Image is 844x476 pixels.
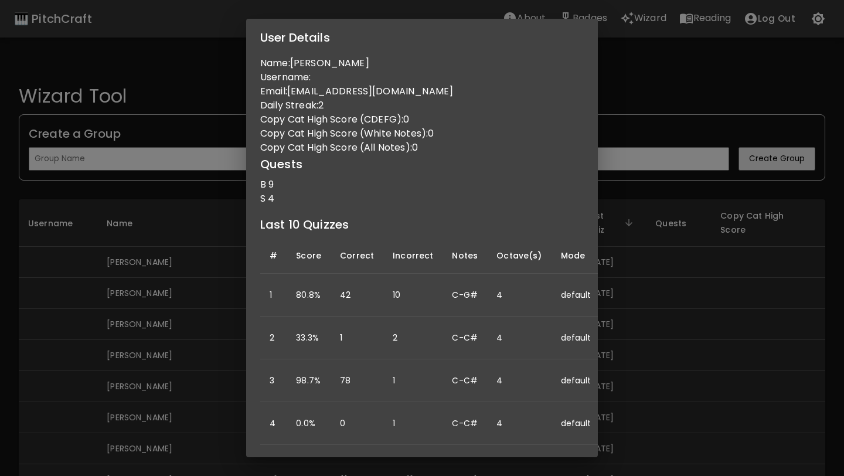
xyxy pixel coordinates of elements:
td: 1 [331,317,383,359]
h6: Quests [260,155,584,174]
td: 0 [331,402,383,445]
th: Notes [443,238,487,274]
th: Score [287,238,331,274]
td: 33.3% [287,317,331,359]
td: 80.8% [287,274,331,317]
td: 1 [260,274,287,317]
p: Username: [260,70,584,84]
p: Copy Cat High Score (CDEFG): 0 [260,113,584,127]
th: # [260,238,287,274]
td: 3 [260,359,287,402]
p: Daily Streak: 2 [260,98,584,113]
td: C-G# [443,274,487,317]
td: C-C# [443,359,487,402]
td: 42 [331,274,383,317]
th: Correct [331,238,383,274]
td: 2 [260,317,287,359]
td: 0.0% [287,402,331,445]
td: 78 [331,359,383,402]
td: 4 [487,274,551,317]
td: 10 [383,274,443,317]
p: S 4 [260,192,584,206]
td: default [552,359,601,402]
p: Email: [EMAIL_ADDRESS][DOMAIN_NAME] [260,84,584,98]
td: C-C# [443,402,487,445]
p: Name: [PERSON_NAME] [260,56,584,70]
td: 4 [487,402,551,445]
td: 1 [383,402,443,445]
h2: User Details [246,19,598,56]
th: Mode [552,238,601,274]
p: B 9 [260,178,584,192]
h6: Last 10 Quizzes [260,215,584,234]
p: Copy Cat High Score (All Notes): 0 [260,141,584,155]
p: Copy Cat High Score (White Notes): 0 [260,127,584,141]
th: Octave(s) [487,238,551,274]
td: 1 [383,359,443,402]
td: 2 [383,317,443,359]
td: default [552,317,601,359]
td: C-C# [443,317,487,359]
th: Incorrect [383,238,443,274]
td: default [552,402,601,445]
td: 4 [260,402,287,445]
td: 4 [487,317,551,359]
td: default [552,274,601,317]
td: 98.7% [287,359,331,402]
td: 4 [487,359,551,402]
